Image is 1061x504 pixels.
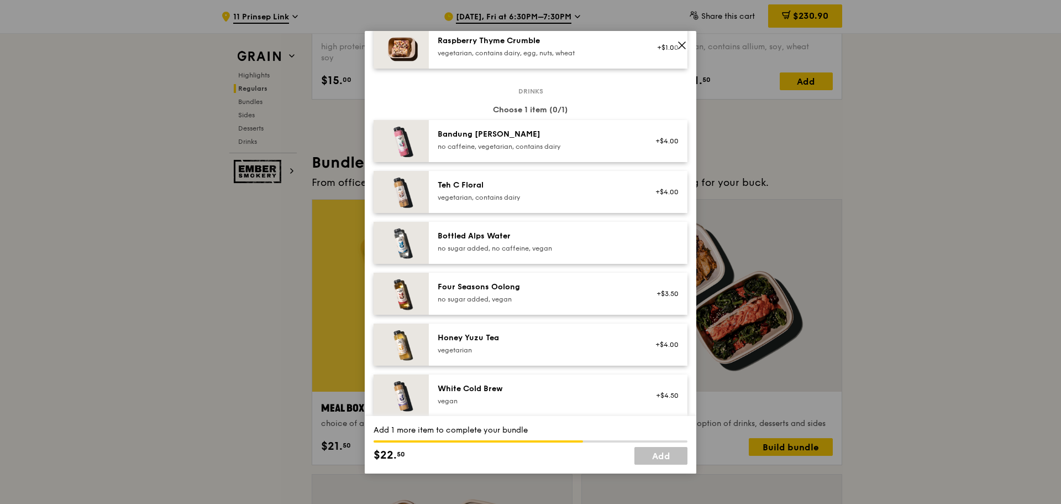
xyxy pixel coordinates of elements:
[438,231,636,242] div: Bottled Alps Water
[397,450,405,459] span: 50
[374,171,429,213] img: daily_normal_HORZ-teh-c-floral.jpg
[634,447,687,465] a: Add
[374,375,429,417] img: daily_normal_HORZ-white-cold-brew.jpg
[374,120,429,162] img: daily_normal_HORZ-bandung-gao.jpg
[374,425,687,436] div: Add 1 more item to complete your bundle
[438,35,636,46] div: Raspberry Thyme Crumble
[374,273,429,315] img: daily_normal_HORZ-four-seasons-oolong.jpg
[438,180,636,191] div: Teh C Floral
[438,142,636,151] div: no caffeine, vegetarian, contains dairy
[438,244,636,253] div: no sugar added, no caffeine, vegan
[649,137,679,146] div: +$4.00
[438,282,636,293] div: Four Seasons Oolong
[438,49,636,58] div: vegetarian, contains dairy, egg, nuts, wheat
[438,397,636,406] div: vegan
[438,193,636,202] div: vegetarian, contains dairy
[438,346,636,355] div: vegetarian
[649,391,679,400] div: +$4.50
[374,27,429,69] img: daily_normal_Raspberry_Thyme_Crumble__Horizontal_.jpg
[438,295,636,304] div: no sugar added, vegan
[374,222,429,264] img: daily_normal_HORZ-bottled-alps-water.jpg
[438,332,636,344] div: Honey Yuzu Tea
[649,43,679,52] div: +$1.00
[649,340,679,349] div: +$4.00
[649,289,679,298] div: +$3.50
[374,447,397,464] span: $22.
[374,105,687,116] div: Choose 1 item (0/1)
[438,383,636,394] div: White Cold Brew
[514,87,548,96] span: Drinks
[438,129,636,140] div: Bandung [PERSON_NAME]
[649,188,679,196] div: +$4.00
[374,324,429,366] img: daily_normal_honey-yuzu-tea.jpg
